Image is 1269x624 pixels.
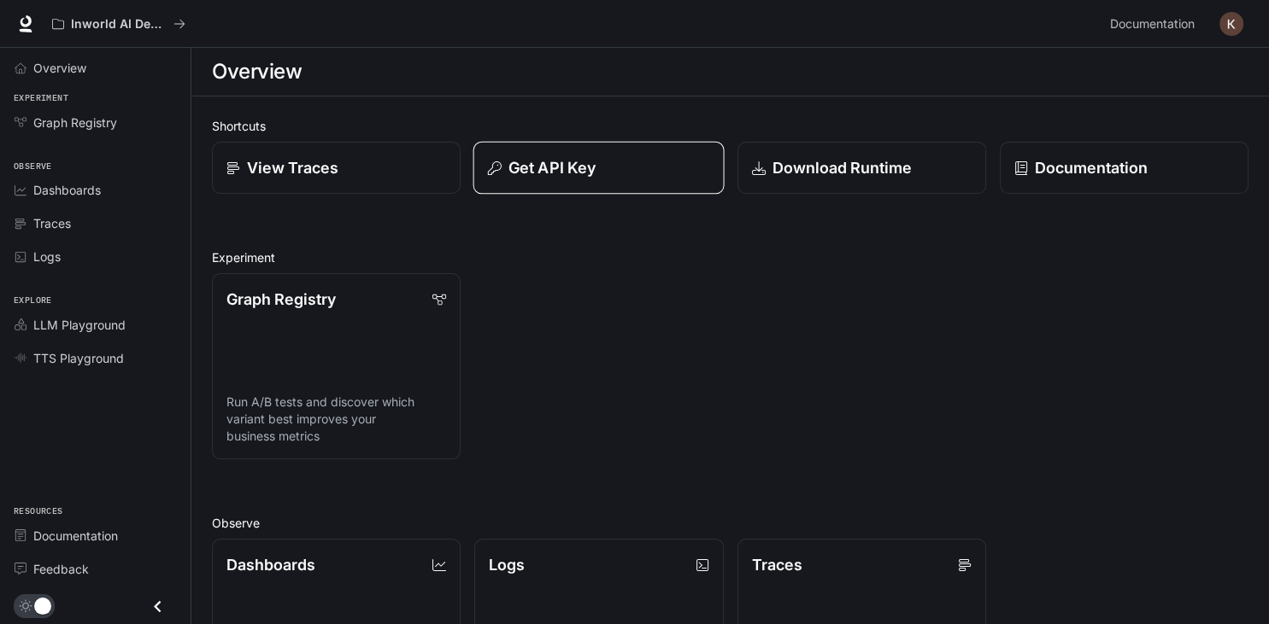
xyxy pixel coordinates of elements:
a: LLM Playground [7,310,184,340]
p: Get API Key [508,156,596,179]
span: Documentation [1110,14,1195,35]
span: Feedback [33,560,89,578]
p: Inworld AI Demos [71,17,167,32]
a: Documentation [7,521,184,551]
h2: Shortcuts [212,117,1248,135]
p: Traces [752,553,802,576]
p: Documentation [1035,156,1148,179]
p: View Traces [247,156,338,179]
button: Get API Key [473,142,725,195]
a: Dashboards [7,175,184,205]
span: Dashboards [33,181,101,199]
a: Traces [7,208,184,238]
a: View Traces [212,142,461,194]
img: User avatar [1219,12,1243,36]
h2: Experiment [212,248,1248,266]
span: Overview [33,59,86,77]
a: Overview [7,53,184,83]
a: Documentation [1103,7,1207,41]
a: Documentation [1000,142,1248,194]
button: Close drawer [138,589,177,624]
p: Graph Registry [226,288,336,311]
a: Logs [7,242,184,271]
a: Download Runtime [737,142,986,194]
button: All workspaces [44,7,193,41]
h2: Observe [212,514,1248,532]
span: LLM Playground [33,316,126,334]
button: User avatar [1214,7,1248,41]
span: Dark mode toggle [34,596,51,615]
p: Download Runtime [773,156,912,179]
p: Dashboards [226,553,315,576]
p: Run A/B tests and discover which variant best improves your business metrics [226,394,446,445]
span: Graph Registry [33,114,117,131]
p: Logs [489,553,525,576]
a: Graph RegistryRun A/B tests and discover which variant best improves your business metrics [212,273,461,459]
a: TTS Playground [7,343,184,373]
span: TTS Playground [33,349,124,367]
a: Feedback [7,554,184,584]
a: Graph Registry [7,108,184,137]
span: Documentation [33,527,118,545]
span: Traces [33,214,71,232]
span: Logs [33,248,61,265]
h1: Overview [212,55,302,89]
